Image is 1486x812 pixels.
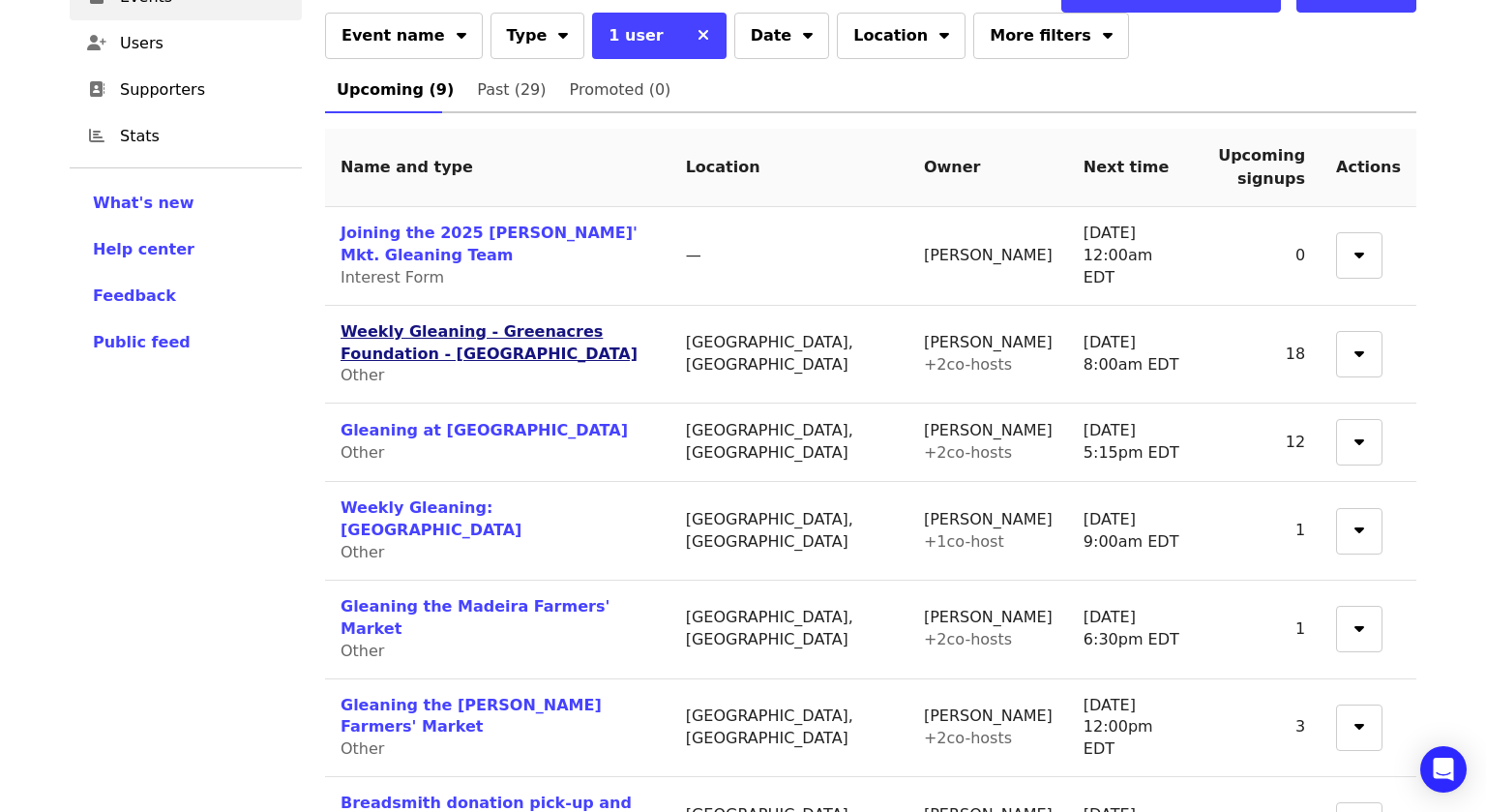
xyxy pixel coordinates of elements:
a: Joining the 2025 [PERSON_NAME]' Mkt. Gleaning Team [341,224,638,264]
div: 3 [1218,716,1305,738]
div: — [686,245,893,267]
span: Upcoming (9) [337,76,454,104]
button: Event name [325,13,483,59]
div: Open Intercom Messenger [1420,746,1467,793]
div: [GEOGRAPHIC_DATA], [GEOGRAPHIC_DATA] [686,706,893,750]
button: Feedback [93,285,176,308]
span: Other [341,642,384,660]
span: Type [507,24,548,47]
span: Upcoming signups [1218,146,1305,188]
td: [PERSON_NAME] [908,482,1068,581]
td: [DATE] 12:00pm EDT [1068,679,1203,778]
td: [DATE] 12:00am EDT [1068,207,1203,306]
i: sort-down icon [1354,243,1364,261]
div: 0 [1218,245,1305,267]
span: More filters [990,24,1090,47]
div: + 2 co-host s [924,354,1053,376]
span: Other [341,543,384,561]
span: Supporters [120,78,286,102]
a: Gleaning the Madeira Farmers' Market [341,597,609,638]
th: Name and type [325,129,670,207]
span: Date [751,24,792,47]
a: Users [70,20,302,67]
span: Users [120,32,286,55]
i: user-plus icon [87,34,106,52]
th: Owner [908,129,1068,207]
button: 1 user [592,13,679,59]
td: [PERSON_NAME] [908,581,1068,679]
a: Stats [70,113,302,160]
div: + 1 co-host [924,531,1053,554]
a: Gleaning the [PERSON_NAME] Farmers' Market [341,696,602,737]
a: Past (29) [465,67,557,113]
div: 1 [1218,618,1305,641]
i: sort-down icon [457,23,466,42]
div: [GEOGRAPHIC_DATA], [GEOGRAPHIC_DATA] [686,509,893,554]
a: Public feed [93,331,279,354]
div: + 2 co-host s [924,728,1053,750]
span: Past (29) [477,76,546,104]
i: sort-down icon [939,23,949,42]
i: sort-down icon [803,23,813,42]
td: [DATE] 9:00am EDT [1068,482,1203,581]
div: [GEOGRAPHIC_DATA], [GEOGRAPHIC_DATA] [686,420,893,465]
a: Weekly Gleaning: [GEOGRAPHIC_DATA] [341,498,521,539]
td: [PERSON_NAME] [908,306,1068,405]
th: Next time [1068,129,1203,207]
span: Interest Form [341,268,444,286]
td: [DATE] 5:15pm EDT [1068,404,1203,482]
a: Gleaning at [GEOGRAPHIC_DATA] [341,421,628,439]
th: Actions [1321,129,1416,207]
div: 1 [1218,520,1305,542]
i: sort-down icon [558,23,568,42]
td: [PERSON_NAME] [908,207,1068,306]
span: Other [341,366,384,384]
i: sort-down icon [1354,714,1364,733]
span: Stats [120,125,286,148]
button: Date [734,13,830,59]
i: times icon [698,26,709,45]
td: [DATE] 8:00am EDT [1068,306,1203,405]
div: + 2 co-host s [924,629,1053,651]
div: [GEOGRAPHIC_DATA], [GEOGRAPHIC_DATA] [686,332,893,376]
span: Event name [342,24,445,47]
span: Promoted (0) [570,76,671,104]
i: sort-down icon [1354,518,1364,536]
td: [PERSON_NAME] [908,404,1068,482]
div: 12 [1218,432,1305,454]
span: Public feed [93,333,191,351]
a: Help center [93,238,279,261]
button: Type [490,13,585,59]
a: Weekly Gleaning - Greenacres Foundation - [GEOGRAPHIC_DATA] [341,322,638,363]
td: [DATE] 6:30pm EDT [1068,581,1203,679]
td: [PERSON_NAME] [908,679,1068,778]
span: What's new [93,194,194,212]
button: Location [837,13,966,59]
i: sort-down icon [1354,342,1364,360]
th: Location [670,129,908,207]
i: address-book icon [89,80,104,99]
span: Location [853,24,928,47]
a: What's new [93,192,279,215]
a: Promoted (0) [558,67,683,113]
button: More filters [973,13,1128,59]
i: sort-down icon [1354,617,1364,635]
span: Help center [93,240,194,258]
i: sort-down icon [1103,23,1113,42]
div: + 2 co-host s [924,442,1053,465]
i: chart-bar icon [89,127,104,145]
div: [GEOGRAPHIC_DATA], [GEOGRAPHIC_DATA] [686,607,893,651]
span: Other [341,739,384,758]
i: sort-down icon [1354,430,1364,448]
span: Other [341,443,384,462]
a: Supporters [70,67,302,113]
div: 18 [1218,344,1305,366]
a: Upcoming (9) [325,67,465,113]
